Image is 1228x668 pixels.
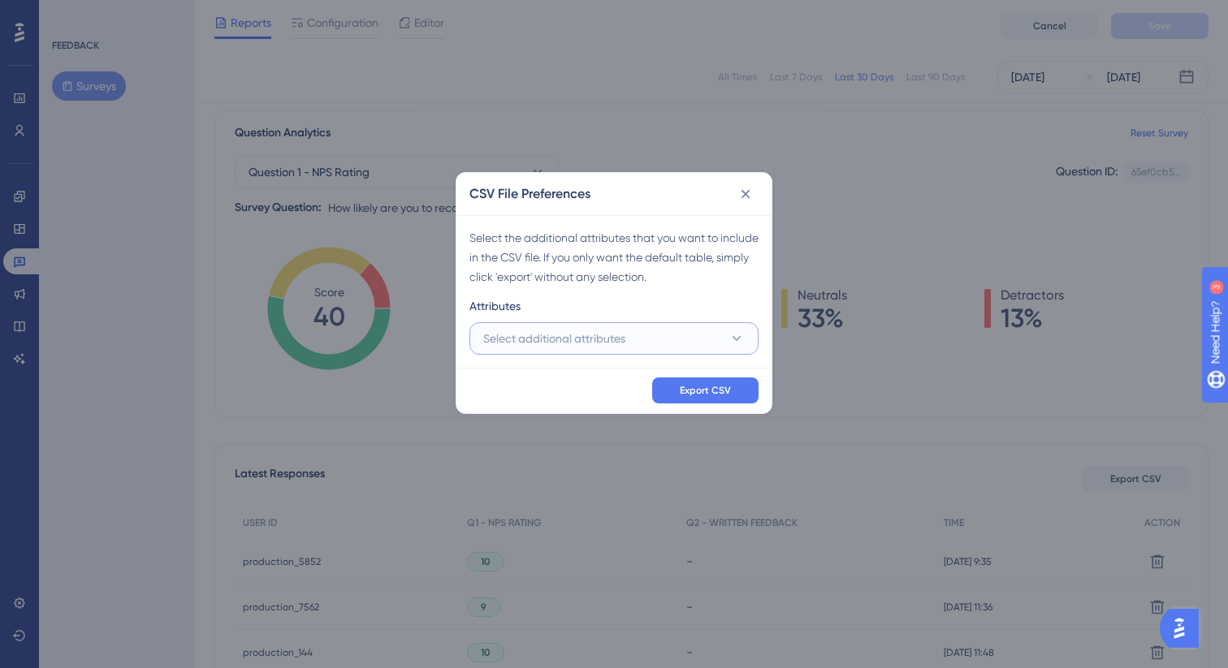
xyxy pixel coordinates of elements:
[680,384,731,397] span: Export CSV
[113,8,118,21] div: 3
[483,329,625,348] span: Select additional attributes
[469,184,590,204] h2: CSV File Preferences
[469,228,759,287] div: Select the additional attributes that you want to include in the CSV file. If you only want the d...
[469,296,521,316] span: Attributes
[1160,604,1209,653] iframe: UserGuiding AI Assistant Launcher
[38,4,102,24] span: Need Help?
